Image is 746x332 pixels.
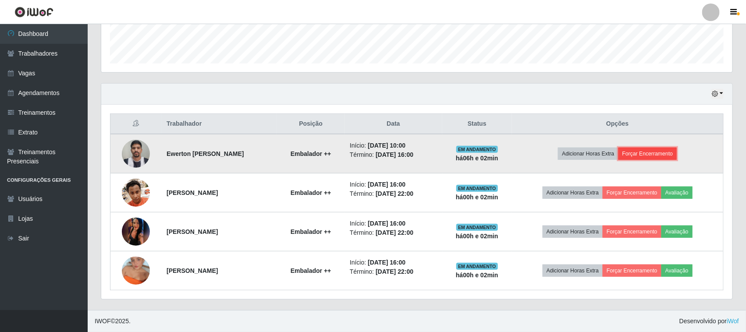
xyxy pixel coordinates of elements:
span: Desenvolvido por [679,317,739,326]
li: Início: [350,219,437,228]
button: Adicionar Horas Extra [543,226,603,238]
strong: Ewerton [PERSON_NAME] [167,150,244,157]
time: [DATE] 22:00 [376,268,413,275]
button: Avaliação [661,226,693,238]
span: EM ANDAMENTO [456,146,498,153]
time: [DATE] 22:00 [376,190,413,197]
time: [DATE] 10:00 [368,142,405,149]
strong: há 00 h e 02 min [456,272,498,279]
strong: Embalador ++ [291,150,331,157]
button: Avaliação [661,187,693,199]
span: IWOF [95,318,111,325]
strong: há 06 h e 02 min [456,155,498,162]
button: Adicionar Horas Extra [543,187,603,199]
time: [DATE] 16:00 [368,220,405,227]
button: Forçar Encerramento [618,148,677,160]
img: 1745291755814.jpeg [122,201,150,263]
th: Status [442,114,512,134]
li: Término: [350,150,437,159]
img: CoreUI Logo [14,7,53,18]
time: [DATE] 16:00 [368,259,405,266]
a: iWof [727,318,739,325]
li: Término: [350,267,437,276]
span: EM ANDAMENTO [456,263,498,270]
time: [DATE] 22:00 [376,229,413,236]
time: [DATE] 16:00 [368,181,405,188]
img: 1752205502080.jpeg [122,246,150,296]
li: Término: [350,189,437,198]
th: Opções [512,114,724,134]
span: EM ANDAMENTO [456,224,498,231]
strong: Embalador ++ [291,228,331,235]
button: Forçar Encerramento [603,265,661,277]
strong: [PERSON_NAME] [167,267,218,274]
th: Posição [277,114,345,134]
li: Início: [350,180,437,189]
button: Adicionar Horas Extra [543,265,603,277]
strong: há 00 h e 02 min [456,194,498,201]
button: Forçar Encerramento [603,226,661,238]
li: Início: [350,258,437,267]
strong: [PERSON_NAME] [167,189,218,196]
img: 1703261513670.jpeg [122,174,150,211]
strong: Embalador ++ [291,267,331,274]
strong: [PERSON_NAME] [167,228,218,235]
time: [DATE] 16:00 [376,151,413,158]
strong: Embalador ++ [291,189,331,196]
th: Trabalhador [161,114,277,134]
li: Início: [350,141,437,150]
img: 1757439574597.jpeg [122,135,150,172]
strong: há 00 h e 02 min [456,233,498,240]
button: Forçar Encerramento [603,187,661,199]
th: Data [345,114,442,134]
span: EM ANDAMENTO [456,185,498,192]
button: Adicionar Horas Extra [558,148,618,160]
li: Término: [350,228,437,237]
span: © 2025 . [95,317,131,326]
button: Avaliação [661,265,693,277]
